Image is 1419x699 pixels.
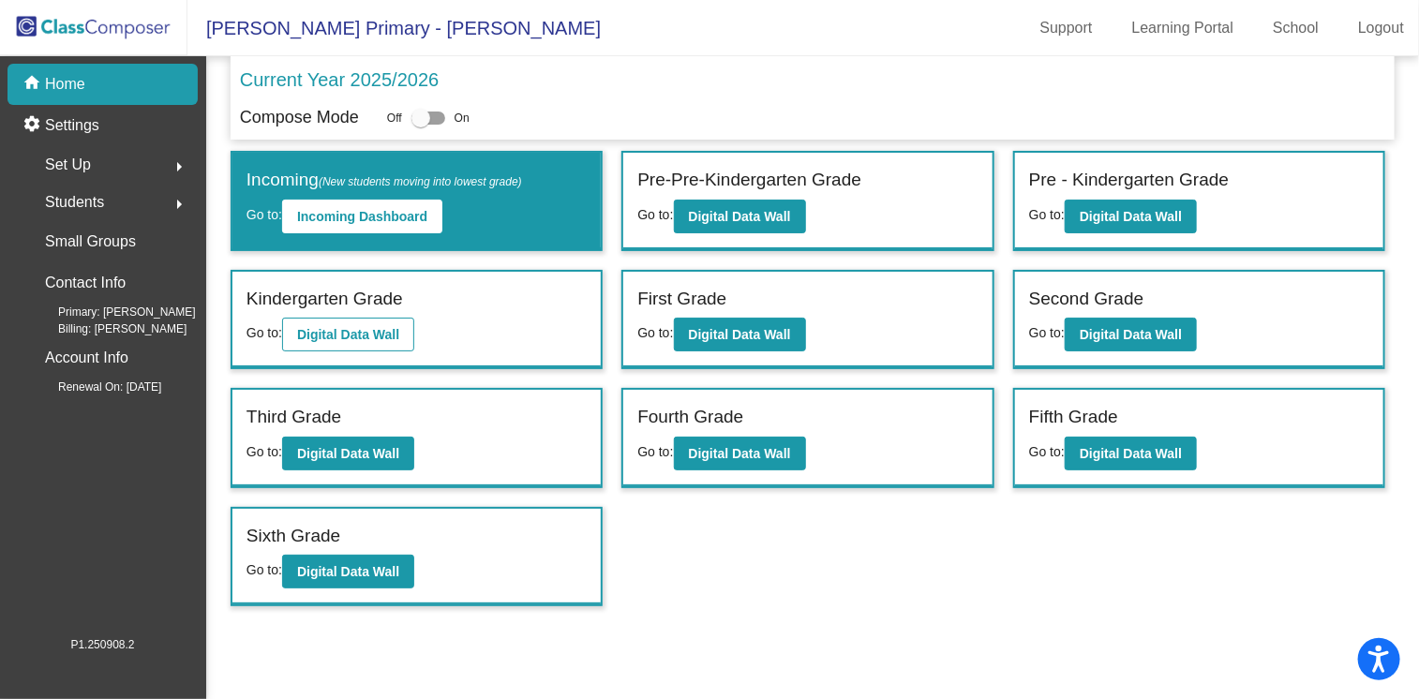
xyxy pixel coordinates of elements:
label: Kindergarten Grade [246,286,403,313]
label: First Grade [637,286,726,313]
label: Third Grade [246,404,341,431]
a: Logout [1343,13,1419,43]
span: Go to: [246,444,282,459]
button: Digital Data Wall [1065,318,1197,351]
span: [PERSON_NAME] Primary - [PERSON_NAME] [187,13,601,43]
p: Home [45,73,85,96]
b: Digital Data Wall [689,327,791,342]
span: Go to: [637,325,673,340]
span: On [455,110,470,126]
b: Incoming Dashboard [297,209,427,224]
label: Second Grade [1029,286,1144,313]
label: Sixth Grade [246,523,340,550]
b: Digital Data Wall [689,446,791,461]
mat-icon: settings [22,114,45,137]
b: Digital Data Wall [1080,446,1182,461]
button: Digital Data Wall [282,437,414,470]
p: Small Groups [45,229,136,255]
label: Fifth Grade [1029,404,1118,431]
span: Go to: [637,207,673,222]
button: Digital Data Wall [674,200,806,233]
label: Pre-Pre-Kindergarten Grade [637,167,861,194]
mat-icon: arrow_right [168,156,190,178]
a: Learning Portal [1117,13,1249,43]
span: (New students moving into lowest grade) [319,175,522,188]
b: Digital Data Wall [297,327,399,342]
a: Support [1025,13,1108,43]
span: Go to: [246,562,282,577]
b: Digital Data Wall [1080,209,1182,224]
p: Compose Mode [240,105,359,130]
span: Primary: [PERSON_NAME] [28,304,196,320]
mat-icon: home [22,73,45,96]
span: Billing: [PERSON_NAME] [28,320,187,337]
b: Digital Data Wall [689,209,791,224]
b: Digital Data Wall [297,564,399,579]
span: Students [45,189,104,216]
button: Digital Data Wall [282,555,414,588]
span: Go to: [637,444,673,459]
label: Incoming [246,167,522,194]
span: Go to: [1029,444,1065,459]
button: Digital Data Wall [1065,437,1197,470]
b: Digital Data Wall [297,446,399,461]
span: Go to: [246,207,282,222]
span: Set Up [45,152,91,178]
span: Go to: [246,325,282,340]
span: Go to: [1029,325,1065,340]
button: Digital Data Wall [282,318,414,351]
span: Go to: [1029,207,1065,222]
button: Digital Data Wall [1065,200,1197,233]
button: Incoming Dashboard [282,200,442,233]
label: Fourth Grade [637,404,743,431]
b: Digital Data Wall [1080,327,1182,342]
p: Contact Info [45,270,126,296]
label: Pre - Kindergarten Grade [1029,167,1229,194]
span: Renewal On: [DATE] [28,379,161,395]
button: Digital Data Wall [674,318,806,351]
p: Settings [45,114,99,137]
button: Digital Data Wall [674,437,806,470]
p: Account Info [45,345,128,371]
span: Off [387,110,402,126]
p: Current Year 2025/2026 [240,66,439,94]
mat-icon: arrow_right [168,193,190,216]
a: School [1258,13,1334,43]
